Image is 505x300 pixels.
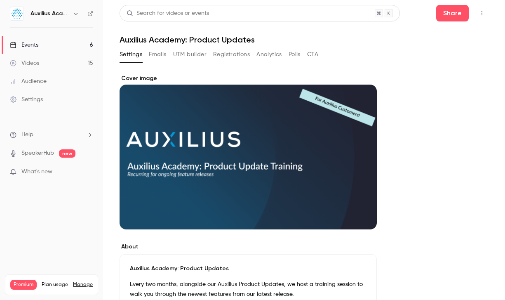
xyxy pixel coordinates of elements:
[120,74,377,229] section: Cover image
[130,279,366,299] p: Every two months, alongside our Auxilius Product Updates, we host a training session to walk you ...
[149,48,166,61] button: Emails
[10,130,93,139] li: help-dropdown-opener
[120,74,377,83] label: Cover image
[120,35,489,45] h1: Auxilius Academy: Product Updates
[59,149,75,158] span: new
[120,243,377,251] label: About
[127,9,209,18] div: Search for videos or events
[21,168,52,176] span: What's new
[10,7,23,20] img: Auxilius Academy Recordings & Training Videos
[10,41,38,49] div: Events
[21,149,54,158] a: SpeakerHub
[256,48,282,61] button: Analytics
[31,9,69,18] h6: Auxilius Academy Recordings & Training Videos
[73,281,93,288] a: Manage
[307,48,318,61] button: CTA
[213,48,250,61] button: Registrations
[120,48,142,61] button: Settings
[289,48,301,61] button: Polls
[42,281,68,288] span: Plan usage
[10,77,47,85] div: Audience
[130,265,366,273] p: Auxilius Academy: Product Updates
[10,95,43,104] div: Settings
[173,48,207,61] button: UTM builder
[436,5,469,21] button: Share
[10,59,39,67] div: Videos
[21,130,33,139] span: Help
[10,280,37,290] span: Premium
